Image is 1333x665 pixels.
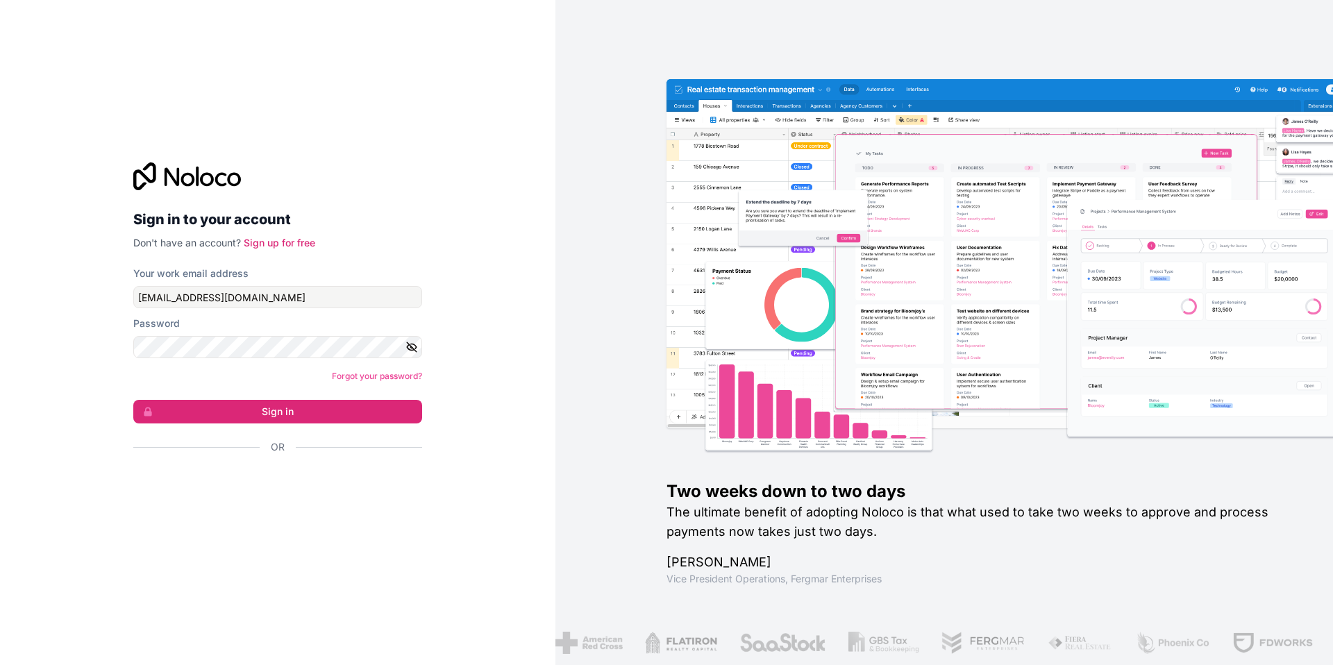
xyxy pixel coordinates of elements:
h1: Vice President Operations , Fergmar Enterprises [666,572,1289,586]
img: /assets/american-red-cross-BAupjrZR.png [554,632,621,654]
label: Your work email address [133,267,249,280]
h1: Two weeks down to two days [666,480,1289,503]
span: Don't have an account? [133,237,241,249]
img: /assets/saastock-C6Zbiodz.png [738,632,825,654]
img: /assets/fergmar-CudnrXN5.png [940,632,1025,654]
img: /assets/fdworks-Bi04fVtw.png [1231,632,1312,654]
h1: [PERSON_NAME] [666,553,1289,572]
a: Forgot your password? [332,371,422,381]
input: Password [133,336,422,358]
a: Sign up for free [244,237,315,249]
input: Email address [133,286,422,308]
iframe: Sign in with Google Button [126,469,418,500]
img: /assets/phoenix-BREaitsQ.png [1134,632,1209,654]
span: Or [271,440,285,454]
img: /assets/gbstax-C-GtDUiK.png [847,632,918,654]
h2: Sign in to your account [133,207,422,232]
img: /assets/flatiron-C8eUkumj.png [644,632,716,654]
img: /assets/fiera-fwj2N5v4.png [1046,632,1112,654]
label: Password [133,317,180,330]
button: Sign in [133,400,422,423]
h2: The ultimate benefit of adopting Noloco is that what used to take two weeks to approve and proces... [666,503,1289,541]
